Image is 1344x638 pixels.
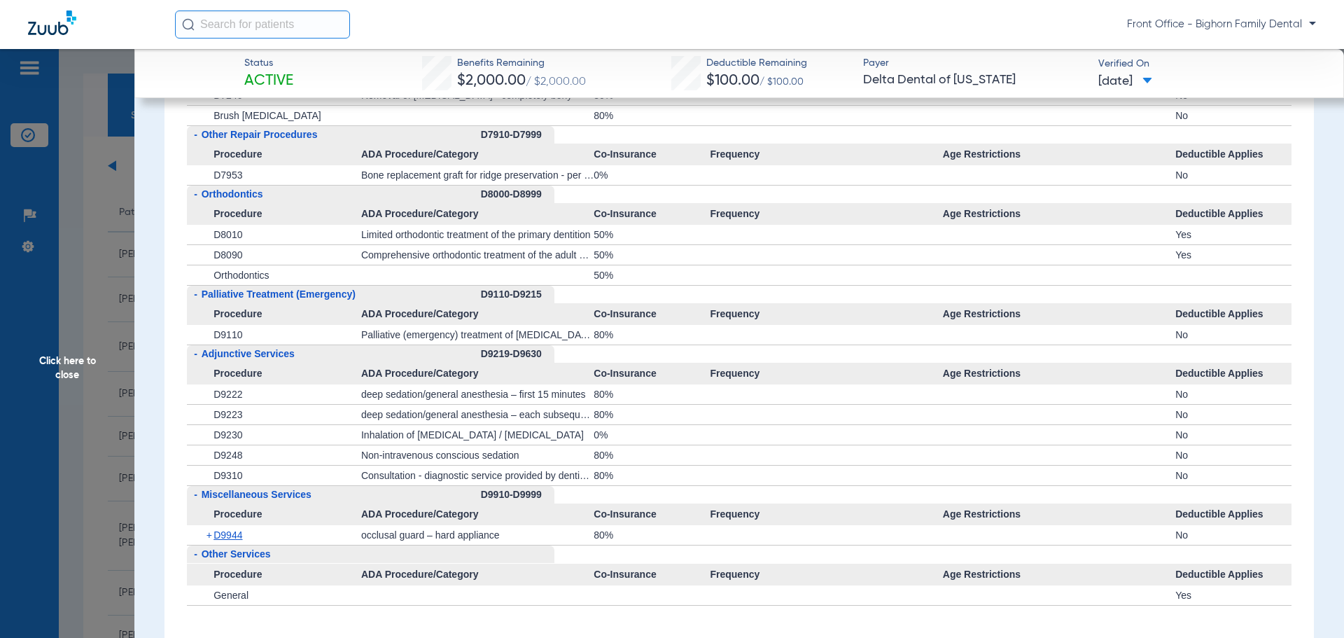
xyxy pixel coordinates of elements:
span: Status [244,56,293,71]
div: Yes [1175,225,1291,244]
div: D9910-D9999 [481,486,554,504]
div: Palliative (emergency) treatment of [MEDICAL_DATA] - minor procedure [361,325,594,345]
span: Frequency [710,504,942,526]
span: Payer [863,56,1086,71]
span: D9230 [213,429,242,441]
div: No [1175,525,1291,545]
div: D8000-D8999 [481,186,554,203]
span: ADA Procedure/Category [361,564,594,586]
span: Miscellaneous Services [202,489,311,500]
span: Deductible Applies [1175,363,1291,385]
span: Co-Insurance [594,303,710,326]
span: - [194,348,197,359]
div: D9219-D9630 [481,345,554,363]
span: Procedure [187,363,361,385]
span: Orthodontics [213,270,269,281]
span: / $100.00 [759,77,804,87]
div: No [1175,384,1291,404]
span: Benefits Remaining [457,56,586,71]
span: ADA Procedure/Category [361,203,594,226]
div: 50% [594,225,710,244]
div: deep sedation/general anesthesia – first 15 minutes [361,384,594,404]
div: Limited orthodontic treatment of the primary dentition [361,225,594,244]
span: General [213,590,248,601]
div: D9110-D9215 [481,286,554,303]
div: 80% [594,106,710,125]
span: D9223 [213,409,242,420]
span: Co-Insurance [594,203,710,226]
span: Other Repair Procedures [202,129,318,140]
div: Yes [1175,585,1291,605]
span: Brush [MEDICAL_DATA] [213,110,321,121]
span: Orthodontics [202,188,263,200]
span: - [194,289,197,300]
span: ADA Procedure/Category [361,504,594,526]
span: Age Restrictions [943,203,1175,226]
span: $100.00 [706,74,759,88]
span: Adjunctive Services [202,348,295,359]
span: Frequency [710,363,942,385]
span: Age Restrictions [943,564,1175,586]
span: ADA Procedure/Category [361,144,594,166]
span: - [194,548,197,560]
div: Non-intravenous conscious sedation [361,445,594,465]
div: Yes [1175,245,1291,265]
span: - [194,188,197,200]
span: D9110 [213,329,242,340]
span: Age Restrictions [943,363,1175,385]
iframe: Chat Widget [1274,571,1344,638]
span: Other Services [202,548,271,560]
span: Deductible Applies [1175,564,1291,586]
span: Procedure [187,203,361,226]
img: Zuub Logo [28,11,76,35]
span: / $2,000.00 [526,76,586,88]
div: No [1175,405,1291,424]
div: occlusal guard – hard appliance [361,525,594,545]
span: - [194,129,197,140]
div: 0% [594,425,710,445]
span: ADA Procedure/Category [361,363,594,385]
span: D7953 [213,169,242,181]
span: D9944 [213,529,242,541]
div: 50% [594,245,710,265]
span: $2,000.00 [457,74,526,88]
div: Bone replacement graft for ridge preservation - per site [361,165,594,185]
span: Procedure [187,564,361,586]
span: Verified On [1098,57,1322,71]
div: 80% [594,466,710,485]
span: D9248 [213,450,242,461]
span: Deductible Applies [1175,303,1291,326]
span: D8090 [213,249,242,261]
div: 80% [594,445,710,465]
span: Frequency [710,564,942,586]
span: [DATE] [1098,73,1152,90]
span: Procedure [187,144,361,166]
div: 80% [594,384,710,404]
span: Age Restrictions [943,303,1175,326]
span: Palliative Treatment (Emergency) [202,289,356,300]
div: 80% [594,405,710,424]
div: No [1175,466,1291,485]
span: Age Restrictions [943,144,1175,166]
div: D7910-D7999 [481,126,554,144]
span: Front Office - Bighorn Family Dental [1127,18,1316,32]
div: 0% [594,165,710,185]
span: Active [244,71,293,91]
div: 50% [594,265,710,285]
span: D9222 [213,389,242,400]
div: No [1175,425,1291,445]
div: deep sedation/general anesthesia – each subsequent 15 minute increment [361,405,594,424]
span: Frequency [710,303,942,326]
span: Deductible Applies [1175,504,1291,526]
div: No [1175,325,1291,345]
span: Age Restrictions [943,504,1175,526]
span: Deductible Remaining [706,56,807,71]
span: Procedure [187,504,361,526]
div: Comprehensive orthodontic treatment of the adult dentition [361,245,594,265]
div: No [1175,165,1291,185]
div: No [1175,445,1291,465]
span: Deductible Applies [1175,144,1291,166]
span: - [194,489,197,500]
div: 80% [594,325,710,345]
